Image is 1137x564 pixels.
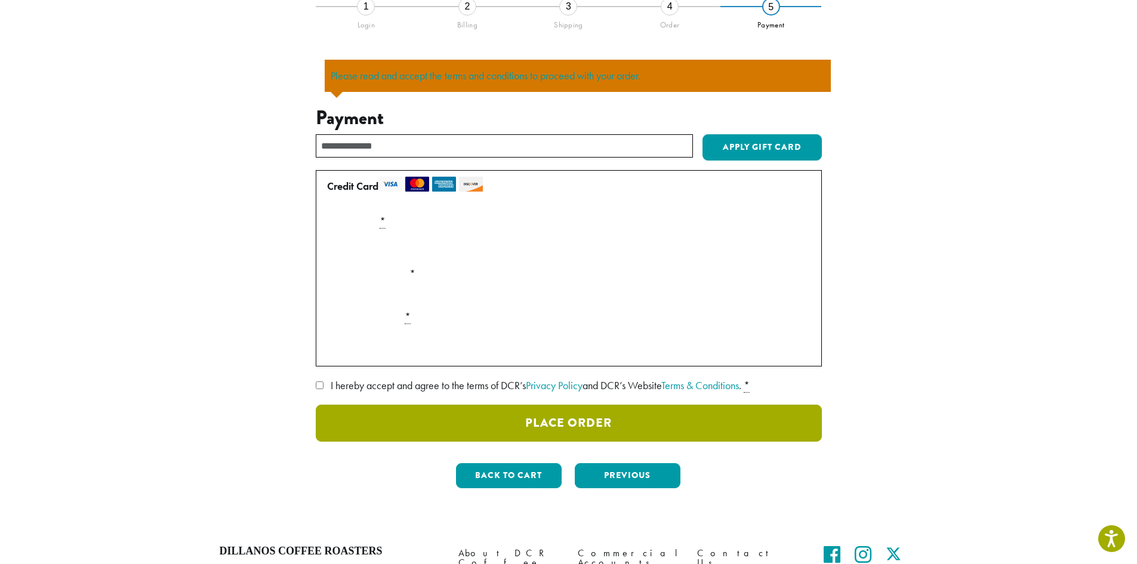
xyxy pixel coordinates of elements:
img: discover [459,177,483,192]
a: Terms & Conditions [661,378,739,392]
input: I hereby accept and agree to the terms of DCR’sPrivacy Policyand DCR’s WebsiteTerms & Conditions. * [316,381,323,389]
div: Order [619,16,720,30]
span: I hereby accept and agree to the terms of DCR’s and DCR’s Website . [331,378,741,392]
h4: Dillanos Coffee Roasters [220,545,440,558]
div: Login [316,16,417,30]
abbr: required [405,310,411,324]
img: visa [378,177,402,192]
label: Credit Card [327,177,806,196]
button: Apply Gift Card [702,134,822,161]
button: Place Order [316,405,822,442]
a: Please read and accept the terms and conditions to proceed with your order. [331,69,640,82]
div: Shipping [518,16,620,30]
abbr: required [380,214,386,229]
div: Billing [417,16,518,30]
button: Previous [575,463,680,488]
a: Privacy Policy [526,378,583,392]
abbr: required [744,378,750,393]
h3: Payment [316,107,822,130]
div: Payment [720,16,822,30]
img: amex [432,177,456,192]
img: mastercard [405,177,429,192]
button: Back to cart [456,463,562,488]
